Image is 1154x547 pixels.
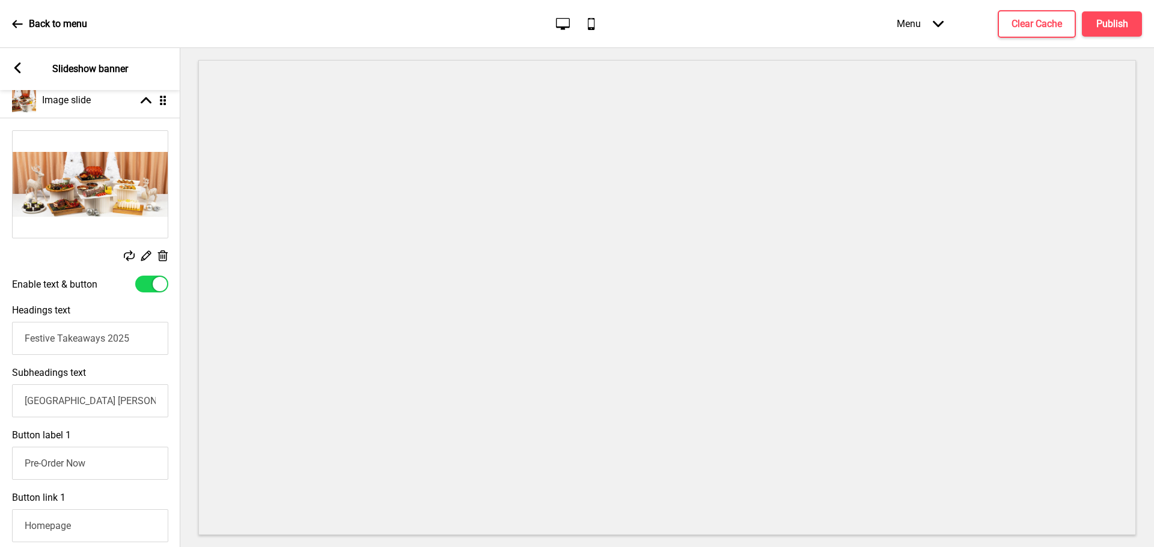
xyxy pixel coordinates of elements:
input: Paste a link or search [12,509,168,542]
p: Slideshow banner [52,62,128,76]
button: Publish [1082,11,1142,37]
label: Headings text [12,304,70,316]
label: Enable text & button [12,279,97,290]
button: Clear Cache [998,10,1076,38]
label: Button label 1 [12,429,71,441]
div: Menu [885,6,956,41]
h4: Image slide [42,94,91,107]
label: Button link 1 [12,492,66,503]
img: Image [13,131,168,238]
p: Back to menu [29,17,87,31]
h4: Publish [1096,17,1128,31]
label: Subheadings text [12,367,86,378]
h4: Clear Cache [1012,17,1062,31]
a: Back to menu [12,8,87,40]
